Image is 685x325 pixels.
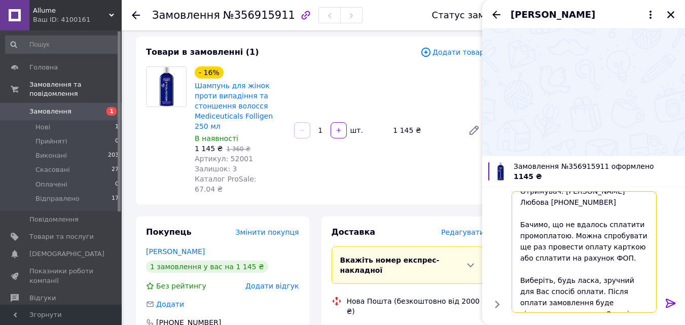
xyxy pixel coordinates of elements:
[514,172,542,180] span: 1145 ₴
[115,180,119,189] span: 0
[35,194,80,203] span: Відправлено
[490,298,503,311] button: Показати кнопки
[156,282,206,290] span: Без рейтингу
[665,9,677,21] button: Закрити
[490,9,502,21] button: Назад
[491,162,510,180] img: 6642402286_w100_h100_shampun-dlya-zhenschin.jpg
[146,227,192,237] span: Покупець
[511,8,657,21] button: [PERSON_NAME]
[441,228,484,236] span: Редагувати
[226,146,250,153] span: 1 360 ₴
[146,261,268,273] div: 1 замовлення у вас на 1 145 ₴
[340,256,440,274] span: Вкажіть номер експрес-накладної
[33,15,122,24] div: Ваш ID: 4100161
[152,9,220,21] span: Замовлення
[29,80,122,98] span: Замовлення та повідомлення
[464,120,484,140] a: Редагувати
[29,215,79,224] span: Повідомлення
[223,9,295,21] span: №356915911
[389,123,460,137] div: 1 145 ₴
[146,47,259,57] span: Товари в замовленні (1)
[35,123,50,132] span: Нові
[245,282,299,290] span: Додати відгук
[29,63,58,72] span: Головна
[195,66,224,79] div: - 16%
[108,151,119,160] span: 203
[432,10,525,20] div: Статус замовлення
[195,82,273,130] a: Шампунь для жінок проти випадіння та стоншення волосся Mediceuticals Folligen 250 мл
[29,232,94,241] span: Товари та послуги
[29,107,71,116] span: Замовлення
[512,191,657,313] textarea: Добрий день! Дякуємо за вибір Allume ❤️ Підтверджуємо Ваше замовлення №356824609 Протизапальний д...
[29,249,104,259] span: [DEMOGRAPHIC_DATA]
[35,137,67,146] span: Прийняті
[195,165,237,173] span: Залишок: 3
[29,267,94,285] span: Показники роботи компанії
[195,134,238,142] span: В наявності
[112,165,119,174] span: 27
[348,125,364,135] div: шт.
[236,228,299,236] span: Змінити покупця
[132,10,140,20] div: Повернутися назад
[156,300,184,308] span: Додати
[332,227,376,237] span: Доставка
[195,145,223,153] span: 1 145 ₴
[35,180,67,189] span: Оплачені
[420,47,484,58] span: Додати товар
[112,194,119,203] span: 17
[29,294,56,303] span: Відгуки
[33,6,109,15] span: Allume
[115,137,119,146] span: 0
[106,107,117,116] span: 1
[146,247,205,256] a: [PERSON_NAME]
[195,175,256,193] span: Каталог ProSale: 67.04 ₴
[514,161,679,171] span: Замовлення №356915911 оформлено
[147,67,186,106] img: Шампунь для жінок проти випадіння та стоншення волосся Mediceuticals Folligen 250 мл
[115,123,119,132] span: 1
[195,155,253,163] span: Артикул: 52001
[35,151,67,160] span: Виконані
[5,35,120,54] input: Пошук
[35,165,70,174] span: Скасовані
[511,8,595,21] span: [PERSON_NAME]
[344,296,487,316] div: Нова Пошта (безкоштовно від 2000 ₴)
